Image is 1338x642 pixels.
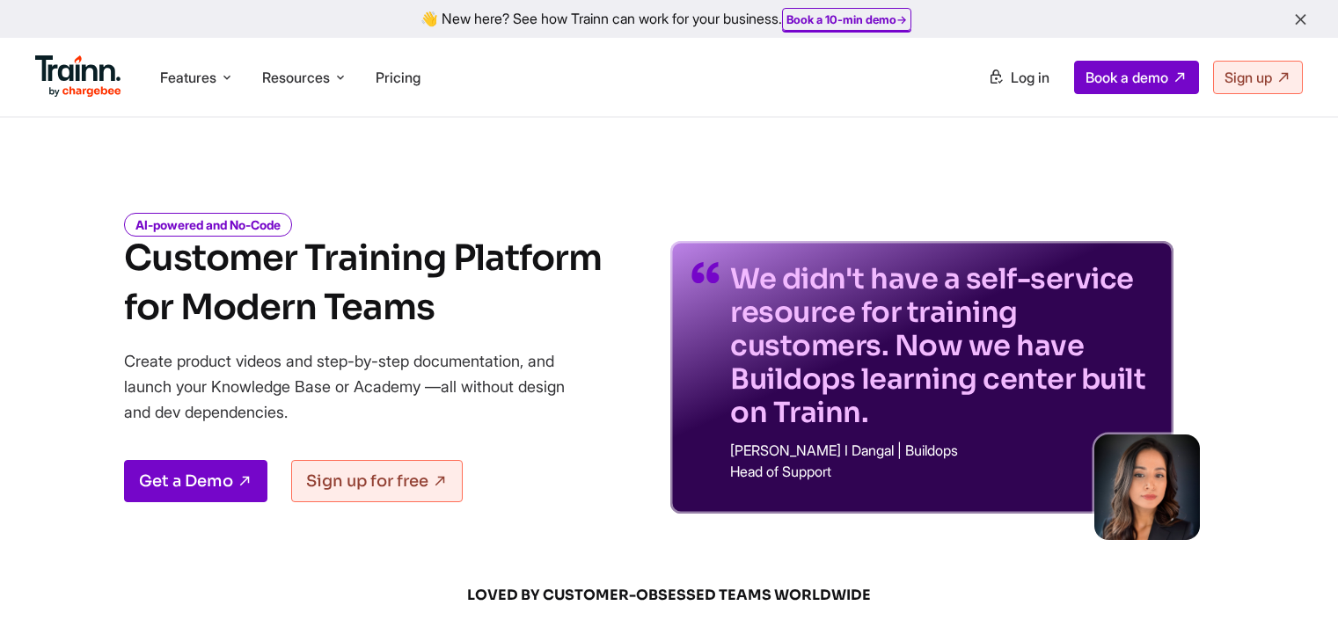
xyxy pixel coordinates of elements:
p: [PERSON_NAME] I Dangal | Buildops [730,443,1152,457]
iframe: Chat Widget [1250,558,1338,642]
a: Sign up [1213,61,1303,94]
p: Head of Support [730,464,1152,478]
b: Book a 10-min demo [786,12,896,26]
p: Create product videos and step-by-step documentation, and launch your Knowledge Base or Academy —... [124,348,590,425]
div: 👋 New here? See how Trainn can work for your business. [11,11,1327,27]
span: Resources [262,68,330,87]
span: Sign up [1225,69,1272,86]
span: Log in [1011,69,1049,86]
h1: Customer Training Platform for Modern Teams [124,234,602,332]
a: Sign up for free [291,460,463,502]
a: Book a 10-min demo→ [786,12,907,26]
a: Pricing [376,69,420,86]
img: sabina-buildops.d2e8138.png [1094,434,1200,540]
img: Trainn Logo [35,55,121,98]
a: Book a demo [1074,61,1199,94]
span: Features [160,68,216,87]
a: Log in [977,62,1060,93]
a: Get a Demo [124,460,267,502]
p: We didn't have a self-service resource for training customers. Now we have Buildops learning cent... [730,262,1152,429]
span: Book a demo [1086,69,1168,86]
span: LOVED BY CUSTOMER-OBSESSED TEAMS WORLDWIDE [247,586,1092,605]
i: AI-powered and No-Code [124,213,292,237]
img: quotes-purple.41a7099.svg [691,262,720,283]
